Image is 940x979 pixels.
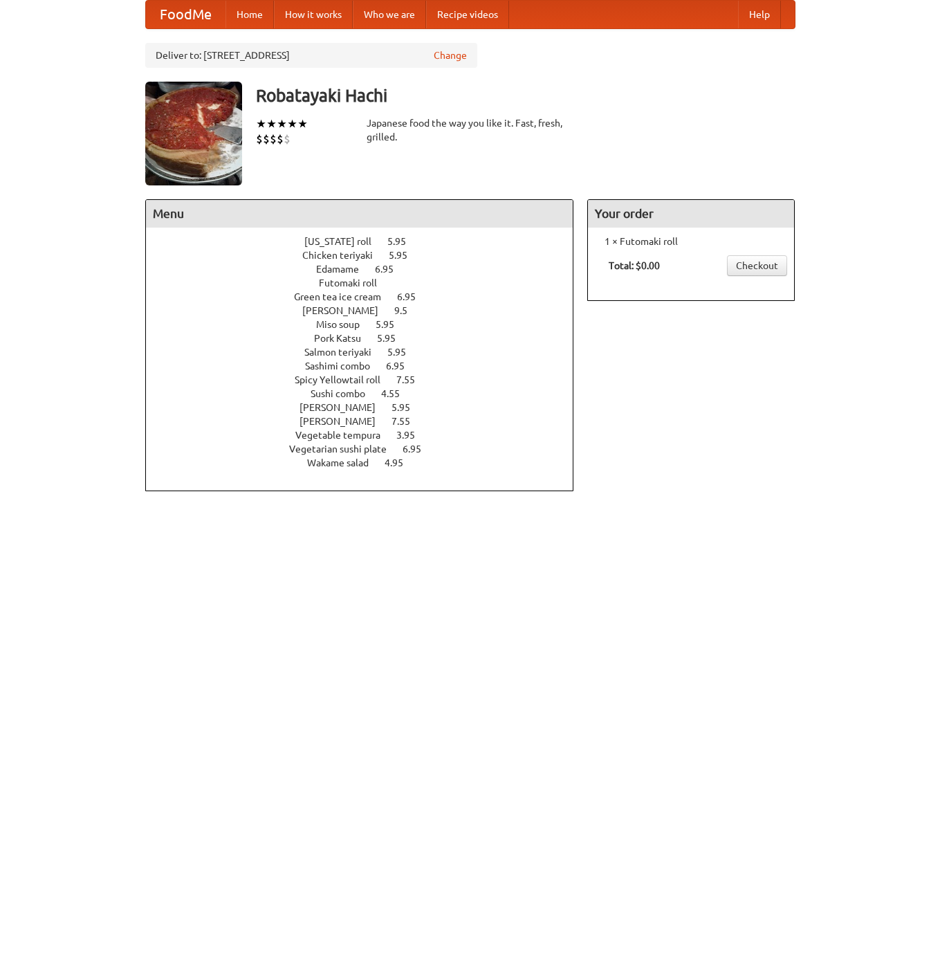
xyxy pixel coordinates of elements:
[225,1,274,28] a: Home
[256,116,266,131] li: ★
[256,82,795,109] h3: Robatayaki Hachi
[302,250,387,261] span: Chicken teriyaki
[307,457,383,468] span: Wakame salad
[299,402,436,413] a: [PERSON_NAME] 5.95
[316,264,419,275] a: Edamame 6.95
[426,1,509,28] a: Recipe videos
[387,236,420,247] span: 5.95
[316,264,373,275] span: Edamame
[284,131,291,147] li: $
[311,388,379,399] span: Sushi combo
[256,131,263,147] li: $
[314,333,421,344] a: Pork Katsu 5.95
[297,116,308,131] li: ★
[387,347,420,358] span: 5.95
[588,200,794,228] h4: Your order
[376,319,408,330] span: 5.95
[304,347,385,358] span: Salmon teriyaki
[319,277,416,289] a: Futomaki roll
[311,388,425,399] a: Sushi combo 4.55
[146,1,225,28] a: FoodMe
[375,264,407,275] span: 6.95
[302,305,392,316] span: [PERSON_NAME]
[302,305,433,316] a: [PERSON_NAME] 9.5
[391,416,424,427] span: 7.55
[367,116,574,144] div: Japanese food the way you like it. Fast, fresh, grilled.
[307,457,429,468] a: Wakame salad 4.95
[274,1,353,28] a: How it works
[266,116,277,131] li: ★
[305,360,384,372] span: Sashimi combo
[727,255,787,276] a: Checkout
[263,131,270,147] li: $
[396,374,429,385] span: 7.55
[302,250,433,261] a: Chicken teriyaki 5.95
[377,333,409,344] span: 5.95
[316,319,374,330] span: Miso soup
[277,116,287,131] li: ★
[385,457,417,468] span: 4.95
[314,333,375,344] span: Pork Katsu
[289,443,400,455] span: Vegetarian sushi plate
[381,388,414,399] span: 4.55
[287,116,297,131] li: ★
[386,360,418,372] span: 6.95
[295,374,394,385] span: Spicy Yellowtail roll
[403,443,435,455] span: 6.95
[294,291,441,302] a: Green tea ice cream 6.95
[391,402,424,413] span: 5.95
[299,416,436,427] a: [PERSON_NAME] 7.55
[353,1,426,28] a: Who we are
[595,235,787,248] li: 1 × Futomaki roll
[304,347,432,358] a: Salmon teriyaki 5.95
[434,48,467,62] a: Change
[304,236,432,247] a: [US_STATE] roll 5.95
[270,131,277,147] li: $
[394,305,421,316] span: 9.5
[295,374,441,385] a: Spicy Yellowtail roll 7.55
[294,291,395,302] span: Green tea ice cream
[146,200,573,228] h4: Menu
[277,131,284,147] li: $
[145,43,477,68] div: Deliver to: [STREET_ADDRESS]
[299,402,389,413] span: [PERSON_NAME]
[295,430,441,441] a: Vegetable tempura 3.95
[295,430,394,441] span: Vegetable tempura
[145,82,242,185] img: angular.jpg
[738,1,781,28] a: Help
[316,319,420,330] a: Miso soup 5.95
[319,277,391,289] span: Futomaki roll
[289,443,447,455] a: Vegetarian sushi plate 6.95
[609,260,660,271] b: Total: $0.00
[304,236,385,247] span: [US_STATE] roll
[397,291,430,302] span: 6.95
[396,430,429,441] span: 3.95
[299,416,389,427] span: [PERSON_NAME]
[389,250,421,261] span: 5.95
[305,360,430,372] a: Sashimi combo 6.95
